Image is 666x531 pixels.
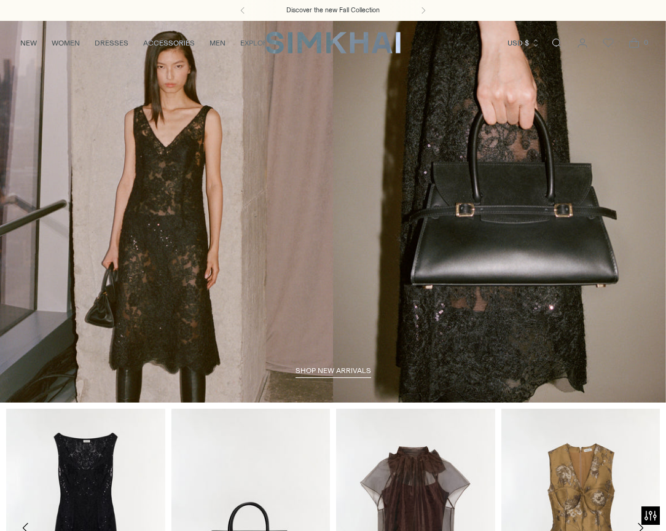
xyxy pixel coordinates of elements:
[210,29,225,57] a: MEN
[640,37,651,48] span: 0
[596,31,621,55] a: Wishlist
[265,31,401,55] a: SIMKHAI
[95,29,128,57] a: DRESSES
[570,31,595,55] a: Go to the account page
[296,366,371,375] span: shop new arrivals
[52,29,80,57] a: WOMEN
[544,31,569,55] a: Open search modal
[20,29,37,57] a: NEW
[507,29,540,57] button: USD $
[240,29,272,57] a: EXPLORE
[143,29,195,57] a: ACCESSORIES
[296,366,371,379] a: shop new arrivals
[286,6,380,15] a: Discover the new Fall Collection
[622,31,646,55] a: Open cart modal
